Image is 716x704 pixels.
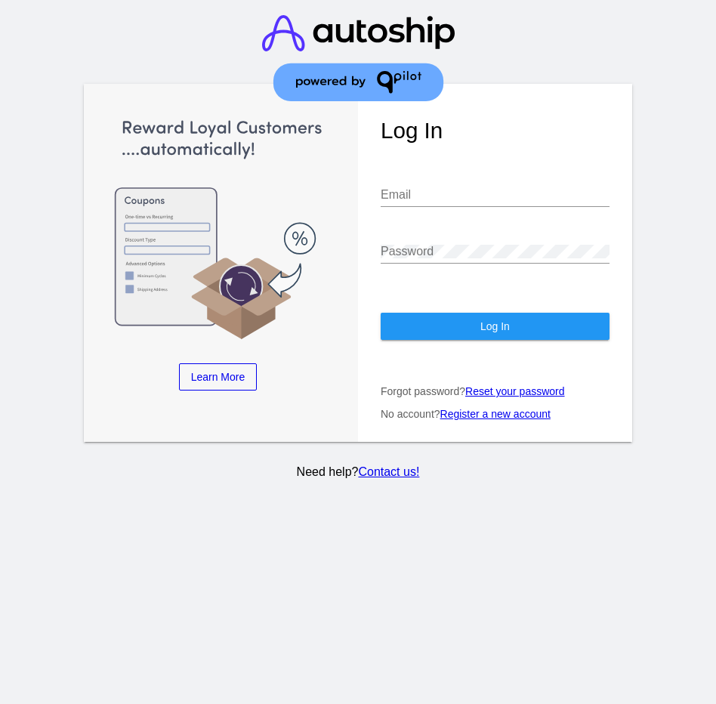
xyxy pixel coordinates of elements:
img: Automate Campaigns with Zapier, QPilot and Klaviyo [329,118,552,341]
a: Contact us! [358,465,419,478]
p: Need help? [82,465,635,479]
a: Register a new account [440,408,551,420]
p: No account? [381,408,610,420]
span: Learn More [191,371,245,383]
img: Apply Coupons Automatically to Scheduled Orders with QPilot [106,118,329,341]
button: Log In [381,313,610,340]
input: Email [381,188,610,202]
p: Forgot password? [381,385,610,397]
span: Log In [480,320,510,332]
a: Reset your password [465,385,565,397]
h1: Log In [381,118,610,144]
a: Learn More [179,363,258,391]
